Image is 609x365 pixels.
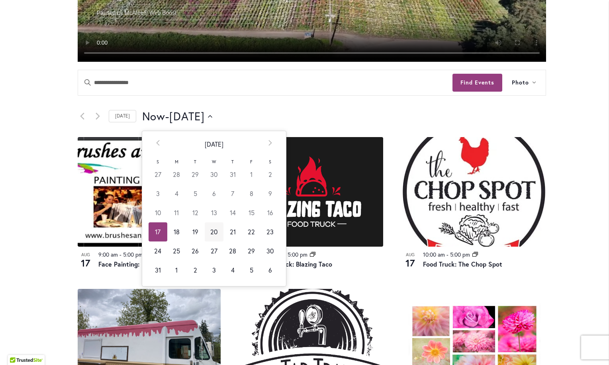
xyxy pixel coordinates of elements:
span: 17 [78,256,94,270]
td: 27 [205,241,223,261]
span: [DATE] [169,108,205,124]
td: 13 [205,203,223,222]
th: W [205,157,223,165]
a: Face Painting: Brushes and Blessings [98,260,206,268]
td: 2 [261,165,280,184]
time: 10:00 am [423,251,445,258]
td: 15 [242,203,261,222]
td: 28 [223,241,242,261]
td: 18 [167,222,186,241]
td: 24 [149,241,167,261]
td: 12 [186,203,205,222]
time: 5:00 pm [450,251,470,258]
td: 8 [242,184,261,203]
td: 4 [223,261,242,280]
td: 20 [205,222,223,241]
td: 6 [205,184,223,203]
td: 28 [167,165,186,184]
td: 31 [149,261,167,280]
a: Food Truck: The Chop Spot [423,260,502,268]
iframe: Launch Accessibility Center [6,337,28,359]
td: 11 [167,203,186,222]
th: S [261,157,280,165]
td: 2 [186,261,205,280]
td: 5 [242,261,261,280]
time: 9:00 am [98,251,118,258]
td: 27 [149,165,167,184]
td: 16 [261,203,280,222]
td: 29 [186,165,205,184]
a: Next Events [93,112,103,121]
span: Aug [402,251,418,258]
td: 10 [149,203,167,222]
td: 30 [261,241,280,261]
span: Photo [512,78,529,87]
td: 17 [149,222,167,241]
div: Paused by McAfee® Web Boost [78,4,190,21]
input: Enter Keyword. Search for events by Keyword. [78,70,452,95]
span: - [165,108,169,124]
span: Aug [78,251,94,258]
span: Now [142,108,166,124]
td: 23 [261,222,280,241]
span: - [446,251,448,258]
a: Click to select today's date [109,110,136,122]
button: Find Events [452,74,502,92]
td: 1 [167,261,186,280]
span: 17 [402,256,418,270]
button: Photo [502,70,546,95]
td: 29 [242,241,261,261]
th: [DATE] [167,131,261,157]
td: 14 [223,203,242,222]
button: Click to toggle datepicker [142,108,213,124]
td: 3 [149,184,167,203]
img: Brushes and Blessings – Face Painting [78,137,221,247]
td: 3 [205,261,223,280]
img: THE CHOP SPOT PDX – Food Truck [402,137,546,247]
th: T [223,157,242,165]
th: S [149,157,167,165]
td: 6 [261,261,280,280]
td: 26 [186,241,205,261]
td: 4 [167,184,186,203]
time: 5:00 pm [288,251,307,258]
td: 21 [223,222,242,241]
a: Previous Events [78,112,87,121]
td: 9 [261,184,280,203]
span: - [119,251,121,258]
th: M [167,157,186,165]
th: F [242,157,261,165]
td: 30 [205,165,223,184]
td: 31 [223,165,242,184]
img: Blazing Taco Food Truck [240,137,383,247]
th: T [186,157,205,165]
td: 1 [242,165,261,184]
time: 5:00 pm [123,251,143,258]
td: 22 [242,222,261,241]
a: Food Truck: Blazing Taco [260,260,332,268]
td: 19 [186,222,205,241]
td: 5 [186,184,205,203]
td: 25 [167,241,186,261]
td: 7 [223,184,242,203]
